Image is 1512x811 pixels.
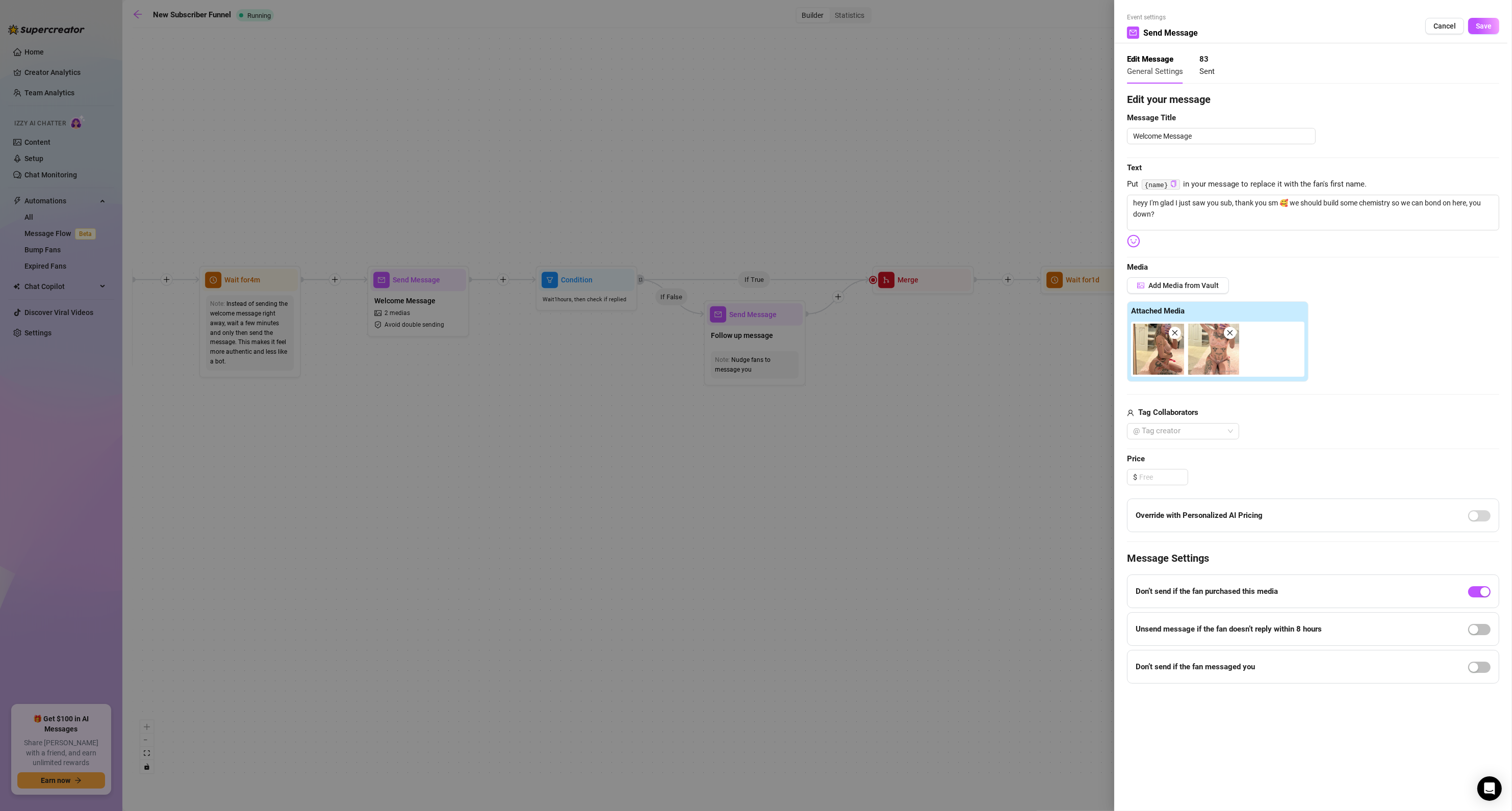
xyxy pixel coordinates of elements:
span: Send Message [1143,27,1198,39]
strong: Override with Personalized AI Pricing [1136,511,1263,520]
span: picture [1137,282,1144,289]
h4: Message Settings [1127,551,1499,565]
button: Cancel [1425,18,1464,34]
span: user [1127,407,1134,419]
input: Free [1139,469,1188,485]
span: Save [1476,22,1492,30]
strong: Edit Message [1127,55,1173,64]
textarea: Welcome Message [1127,128,1316,144]
strong: Edit your message [1127,93,1211,106]
span: Sent [1199,67,1215,76]
strong: Don’t send if the fan purchased this media [1136,587,1278,596]
strong: Text [1127,163,1142,172]
div: Open Intercom Messenger [1477,776,1502,801]
strong: 83 [1199,55,1209,64]
span: Put in your message to replace it with the fan's first name. [1127,178,1499,191]
img: media [1133,324,1184,375]
img: media [1188,324,1239,375]
strong: Unsend message if the fan doesn’t reply within 8 hours [1136,624,1322,634]
strong: Message Title [1127,113,1176,122]
span: close [1171,329,1178,336]
strong: Tag Collaborators [1138,408,1198,417]
strong: Media [1127,263,1148,272]
code: {name} [1142,179,1180,190]
span: General Settings [1127,67,1183,76]
button: Click to Copy [1170,180,1177,188]
strong: Don’t send if the fan messaged you [1136,662,1255,671]
textarea: heyy I'm glad I just saw you sub, thank you sm 🥰 we should build some chemistry so we can bond on... [1127,195,1499,230]
span: Add Media from Vault [1148,281,1219,290]
span: Event settings [1127,13,1198,22]
button: Save [1468,18,1499,34]
img: svg%3e [1127,234,1140,248]
span: close [1226,329,1234,336]
button: Add Media from Vault [1127,277,1229,294]
span: Cancel [1433,22,1456,30]
span: mail [1130,29,1137,36]
span: copy [1170,180,1177,187]
strong: Price [1127,454,1145,463]
strong: Attached Media [1131,306,1185,316]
